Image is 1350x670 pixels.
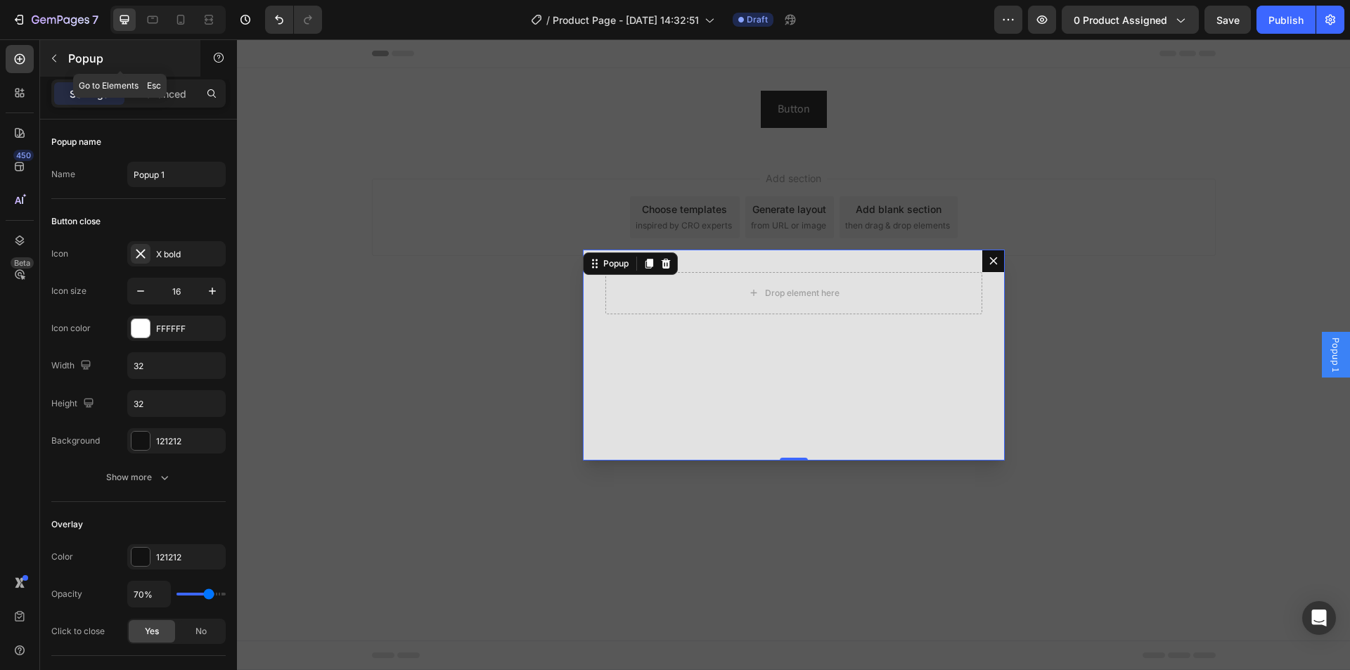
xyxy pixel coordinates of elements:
[92,11,98,28] p: 7
[364,218,394,231] div: Popup
[1062,6,1199,34] button: 0 product assigned
[156,551,222,564] div: 121212
[1302,601,1336,635] div: Open Intercom Messenger
[553,13,699,27] span: Product Page - [DATE] 14:32:51
[265,6,322,34] div: Undo/Redo
[68,50,188,67] p: Popup
[1216,14,1240,26] span: Save
[51,625,105,638] div: Click to close
[156,248,222,261] div: X bold
[346,210,768,421] div: Dialog content
[139,86,186,101] p: Advanced
[70,86,109,101] p: Settings
[6,6,105,34] button: 7
[195,625,207,638] span: No
[237,39,1350,670] iframe: Design area
[51,550,73,563] div: Color
[1092,298,1106,333] span: Popup 1
[51,356,94,375] div: Width
[51,518,83,531] div: Overlay
[11,257,34,269] div: Beta
[1268,13,1304,27] div: Publish
[1256,6,1316,34] button: Publish
[1204,6,1251,34] button: Save
[128,353,225,378] input: Auto
[51,465,226,490] button: Show more
[145,625,159,638] span: Yes
[128,391,225,416] input: Auto
[51,215,101,228] div: Button close
[1074,13,1167,27] span: 0 product assigned
[51,285,86,297] div: Icon size
[51,434,100,447] div: Background
[156,323,222,335] div: FFFFFF
[546,13,550,27] span: /
[747,13,768,26] span: Draft
[546,111,568,134] dialog: Popup 1
[51,588,82,600] div: Opacity
[106,470,172,484] div: Show more
[51,168,75,181] div: Name
[51,136,101,148] div: Popup name
[51,394,97,413] div: Height
[13,150,34,161] div: 450
[128,581,170,607] input: Auto
[528,248,603,259] div: Drop element here
[51,247,68,260] div: Icon
[51,322,91,335] div: Icon color
[156,435,222,448] div: 121212
[127,162,226,187] input: E.g. New popup
[346,210,768,421] div: Dialog body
